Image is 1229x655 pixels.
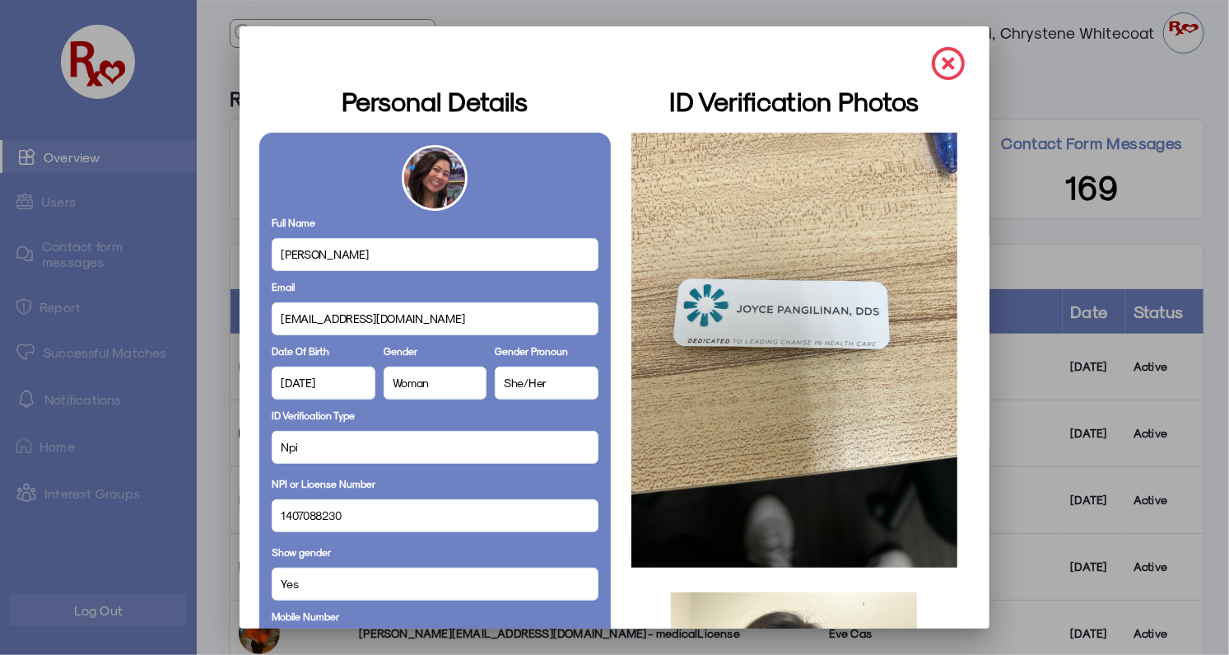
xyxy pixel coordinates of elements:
[281,310,464,327] span: [EMAIL_ADDRESS][DOMAIN_NAME]
[272,609,339,624] label: Mobile Number
[272,545,331,559] label: Show gender
[504,374,547,391] span: She/Her
[281,507,341,524] span: 1407088230
[342,81,528,120] h3: Personal Details
[272,344,329,358] label: Date Of Birth
[281,575,298,592] span: Yes
[384,344,417,358] label: Gender
[281,438,297,456] span: Npi
[393,374,430,391] span: Woman
[669,81,919,120] h3: ID Verification Photos
[281,374,314,391] span: [DATE]
[281,246,368,263] span: [PERSON_NAME]
[272,408,355,423] label: ID Verification Type
[495,344,568,358] label: Gender Pronoun
[272,476,375,491] label: NPI or License Number
[272,215,315,230] label: Full Name
[272,279,295,294] label: Email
